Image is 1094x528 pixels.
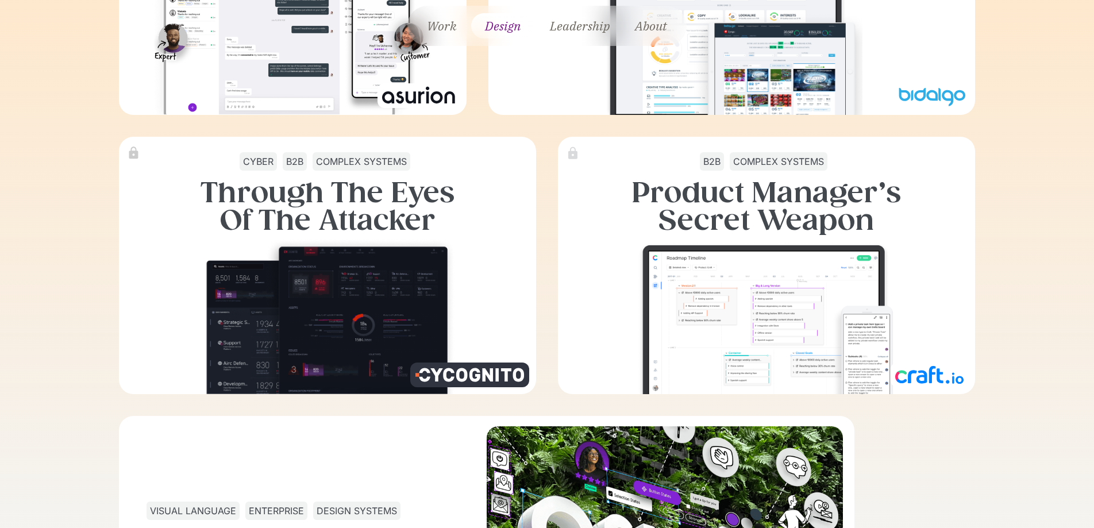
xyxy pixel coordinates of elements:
div: complex systems [733,153,824,169]
a: cyberb2bcomplex systemsThrough The EyesOf The Attacker [119,137,536,394]
a: Work [417,13,467,38]
div: b2b [286,153,303,169]
div: complex systems [316,153,407,169]
div: b2b [703,153,721,169]
h3: Through The Eyes Of The Attacker [201,179,454,234]
a: Design [471,13,535,38]
div: visual language [150,503,236,519]
h3: Product Manager’s Secret Weapon [631,179,901,234]
a: About [625,13,677,38]
div: cyber [243,153,273,169]
div: enterprise [249,503,304,519]
a: Leadership [540,13,620,38]
div: design systems [317,503,397,519]
a: b2bcomplex systemsProduct Manager’sSecret Weapon [558,137,975,394]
